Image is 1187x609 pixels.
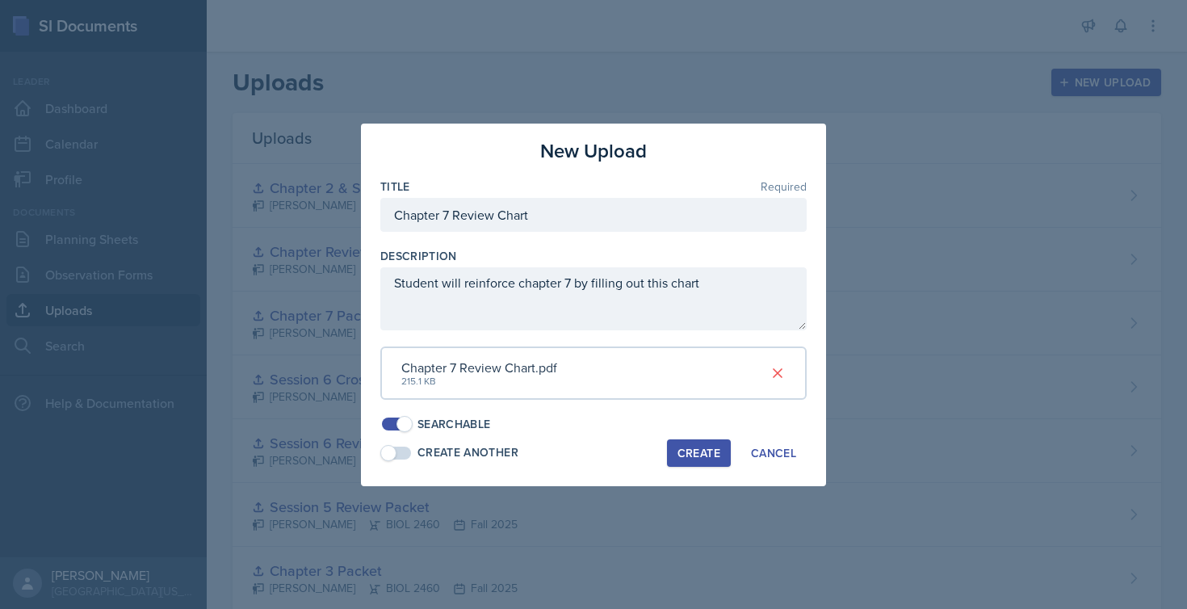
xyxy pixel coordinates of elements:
[380,248,457,264] label: Description
[380,198,807,232] input: Enter title
[761,181,807,192] span: Required
[751,447,796,460] div: Cancel
[677,447,720,460] div: Create
[740,439,807,467] button: Cancel
[417,416,491,433] div: Searchable
[540,136,647,166] h3: New Upload
[380,178,410,195] label: Title
[401,358,557,377] div: Chapter 7 Review Chart.pdf
[401,374,557,388] div: 215.1 KB
[417,444,518,461] div: Create Another
[667,439,731,467] button: Create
